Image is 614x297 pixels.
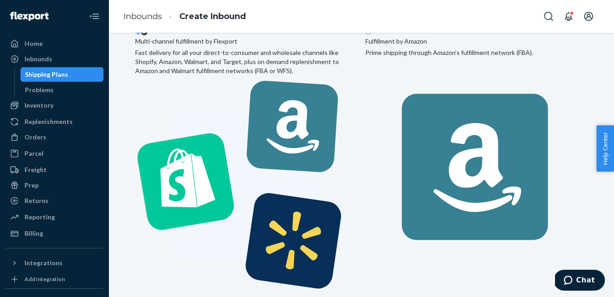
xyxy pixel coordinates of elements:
[10,12,49,21] img: Flexport logo
[5,52,103,66] a: Inbounds
[540,7,558,25] button: Open Search Box
[25,54,52,64] div: Inbounds
[85,7,103,25] button: Close Navigation
[25,165,47,174] div: Freight
[365,37,427,46] label: Fulfillment by Amazon
[25,275,65,283] div: Add Integration
[25,39,43,48] div: Home
[596,125,614,172] button: Help Center
[116,3,253,30] ol: breadcrumbs
[5,274,103,285] a: Add Integration
[25,101,54,110] div: Inventory
[123,11,162,21] a: Inbounds
[20,83,104,97] a: Problems
[560,7,578,25] button: Open notifications
[25,149,44,158] div: Parcel
[25,213,55,222] div: Reporting
[179,11,246,21] a: Create Inbound
[5,130,103,144] a: Orders
[5,163,103,177] a: Freight
[25,229,43,238] div: Billing
[135,37,237,46] label: Multi-channel fulfillment by Flexport
[5,98,103,113] a: Inventory
[25,196,49,205] div: Returns
[25,70,68,79] div: Shipping Plans
[25,181,39,190] div: Prep
[25,117,73,126] div: Replenishments
[5,256,103,270] button: Integrations
[25,133,46,142] div: Orders
[365,48,588,57] div: Prime shipping through Amazon’s fulfillment network (FBA).
[5,114,103,129] a: Replenishments
[5,210,103,224] a: Reporting
[5,178,103,193] a: Prep
[555,270,605,292] iframe: Opens a widget where you can chat to one of our agents
[135,48,358,75] div: Fast delivery for all your direct-to-consumer and wholesale channels like Shopify, Amazon, Walmar...
[25,258,63,267] div: Integrations
[5,146,103,161] a: Parcel
[580,7,598,25] button: Open account menu
[20,67,104,82] a: Shipping Plans
[5,36,103,51] a: Home
[25,85,54,94] div: Problems
[5,193,103,208] a: Returns
[5,226,103,241] a: Billing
